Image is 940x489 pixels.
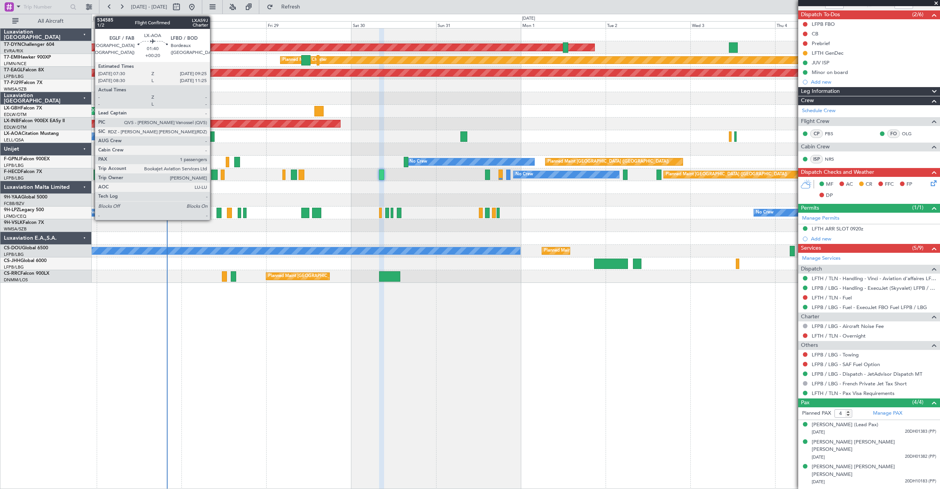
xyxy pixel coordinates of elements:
a: LFPB / LBG - Dispatch - JetAdvisor Dispatch MT [812,371,922,377]
span: CS-DOU [4,246,22,250]
div: FO [887,129,900,138]
span: AC [846,181,853,188]
span: Pax [801,398,809,407]
span: Refresh [275,4,307,10]
a: EDLW/DTM [4,112,27,118]
div: Planned Maint [GEOGRAPHIC_DATA] ([GEOGRAPHIC_DATA]) [666,169,787,180]
a: LFTH / TLN - Fuel [812,294,852,301]
span: FP [906,181,912,188]
div: [PERSON_NAME] (Lead Pax) [812,421,878,429]
div: Thu 4 [775,21,860,28]
button: Refresh [263,1,309,13]
a: CS-DOUGlobal 6500 [4,246,48,250]
div: Tue 2 [606,21,690,28]
span: [DATE] - [DATE] [131,3,167,10]
a: LFMD/CEQ [4,213,26,219]
span: Others [801,341,818,350]
span: Cabin Crew [801,143,830,151]
div: Add new [811,79,936,85]
span: DP [826,192,833,200]
span: T7-DYN [4,42,21,47]
span: (1/1) [912,203,923,212]
span: Services [801,244,821,253]
span: 9H-YAA [4,195,21,200]
div: JUV ISP [812,59,829,66]
span: (2/6) [912,10,923,18]
a: LFPB/LBG [4,163,24,168]
span: F-GPNJ [4,157,20,161]
span: LX-GBH [4,106,21,111]
span: CS-RRC [4,271,20,276]
a: LFPB/LBG [4,252,24,257]
div: Fri 29 [266,21,351,28]
span: [DATE] [812,429,825,435]
span: F-HECD [4,170,21,174]
button: All Aircraft [8,15,84,27]
div: [PERSON_NAME] [PERSON_NAME] [PERSON_NAME] [812,439,936,454]
a: 9H-VSLKFalcon 7X [4,220,44,225]
span: [DATE] [812,479,825,485]
a: NRS [825,156,842,163]
span: 9H-LPZ [4,208,19,212]
input: Trip Number [23,1,68,13]
a: Manage Permits [802,215,839,222]
div: Add new [811,235,936,242]
a: T7-DYNChallenger 604 [4,42,54,47]
a: F-HECDFalcon 7X [4,170,42,174]
a: LFPB / LBG - Towing [812,351,859,358]
span: T7-PJ29 [4,81,21,85]
span: CR [866,181,872,188]
div: Wed 27 [97,21,181,28]
a: PBS [825,130,842,137]
div: No Crew [410,156,427,168]
span: 20DH01382 (PP) [905,454,936,460]
a: LX-AOACitation Mustang [4,131,59,136]
a: FCBB/BZV [4,201,24,207]
a: Manage PAX [873,410,902,417]
a: T7-EAGLFalcon 8X [4,68,44,72]
span: Crew [801,96,814,105]
span: CS-JHH [4,259,20,263]
span: T7-EMI [4,55,19,60]
a: DNMM/LOS [4,277,28,283]
a: CS-JHHGlobal 6000 [4,259,47,263]
span: Permits [801,204,819,213]
div: Planned Maint [GEOGRAPHIC_DATA] ([GEOGRAPHIC_DATA]) [547,156,669,168]
div: CP [810,129,823,138]
span: FFC [885,181,894,188]
span: Dispatch [801,265,822,274]
a: LFTH / TLN - Pax Visa Requirements [812,390,895,397]
a: LFMN/NCE [4,61,27,67]
a: CS-RRCFalcon 900LX [4,271,49,276]
span: MF [826,181,833,188]
a: WMSA/SZB [4,226,27,232]
a: F-GPNJFalcon 900EX [4,157,50,161]
span: 20DH01383 (PP) [905,429,936,435]
a: LFPB / LBG - French Private Jet Tax Short [812,380,907,387]
span: (5/9) [912,244,923,252]
div: No Crew [515,169,533,180]
a: LFTH / TLN - Overnight [812,333,866,339]
a: LFPB/LBG [4,74,24,79]
div: LFPB FBO [812,21,835,27]
div: Sun 31 [436,21,521,28]
a: LFPB / LBG - Fuel - ExecuJet FBO Fuel LFPB / LBG [812,304,927,311]
div: Prebrief [812,40,830,47]
div: [DATE] [522,15,535,22]
div: [DATE] [93,15,106,22]
span: All Aircraft [20,18,81,24]
span: Leg Information [801,87,840,96]
a: WMSA/SZB [4,86,27,92]
a: LX-GBHFalcon 7X [4,106,42,111]
div: [PERSON_NAME] [PERSON_NAME] [PERSON_NAME] [812,463,936,478]
a: LELL/QSA [4,137,24,143]
span: (4/4) [912,398,923,406]
a: T7-PJ29Falcon 7X [4,81,42,85]
div: LFTH ARR SLOT 0920z [812,225,863,232]
div: Mon 1 [521,21,606,28]
a: 9H-YAAGlobal 5000 [4,195,47,200]
span: 9H-VSLK [4,220,23,225]
span: Dispatch Checks and Weather [801,168,874,177]
span: LX-AOA [4,131,22,136]
div: Wed 3 [690,21,775,28]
